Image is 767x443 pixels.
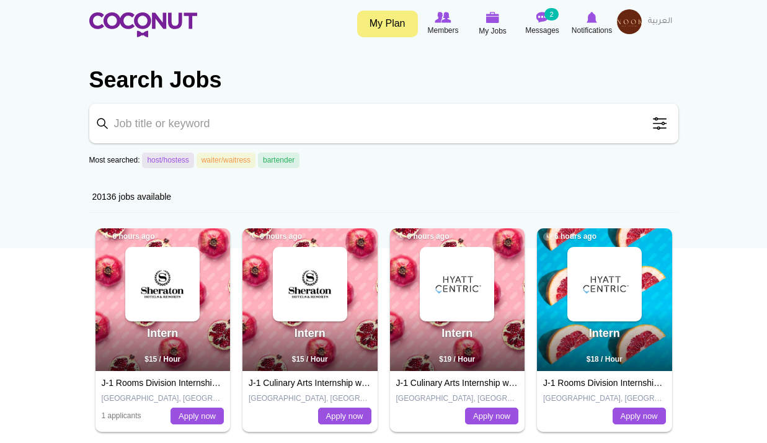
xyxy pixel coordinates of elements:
p: [GEOGRAPHIC_DATA], [GEOGRAPHIC_DATA], [GEOGRAPHIC_DATA] [396,393,519,404]
span: $15 / Hour [144,355,180,364]
span: Notifications [572,24,612,37]
span: Messages [525,24,559,37]
a: host/hostess [142,153,193,168]
a: Intern [147,327,178,339]
a: bartender [258,153,299,168]
p: [GEOGRAPHIC_DATA], [GEOGRAPHIC_DATA], [GEOGRAPHIC_DATA] [102,393,224,404]
p: [GEOGRAPHIC_DATA], [GEOGRAPHIC_DATA], [GEOGRAPHIC_DATA] [249,393,371,404]
a: Apply now [465,408,518,425]
a: العربية [642,9,678,34]
span: 6 hours ago [102,231,155,242]
label: Most searched: [89,155,140,166]
span: My Jobs [479,25,507,37]
img: Home [89,12,197,37]
a: Intern [295,327,326,339]
h2: Search Jobs [89,65,678,95]
img: Browse Members [435,12,451,23]
a: Apply now [318,408,371,425]
img: Notifications [587,12,597,23]
input: Job title or keyword [89,104,678,143]
a: My Jobs My Jobs [468,9,518,38]
a: Apply now [613,408,666,425]
span: Members [427,24,458,37]
a: My Plan [357,11,418,37]
a: Apply now [171,408,224,425]
a: J-1 Rooms Division Internship with [PERSON_NAME] [102,378,309,388]
a: Notifications Notifications [567,9,617,38]
span: 6 hours ago [396,231,450,242]
a: Browse Members Members [419,9,468,38]
a: Intern [589,327,620,339]
div: 20136 jobs available [89,181,678,213]
a: J-1 Culinary Arts Internship with Hyatt Centric Key West [396,378,610,388]
span: 6 hours ago [249,231,302,242]
p: [GEOGRAPHIC_DATA], [GEOGRAPHIC_DATA], [GEOGRAPHIC_DATA] [543,393,666,404]
a: waiter/waitress [197,153,255,168]
a: Intern [441,327,472,339]
span: $19 / Hour [439,355,475,364]
span: 6 hours ago [543,231,596,242]
a: J-1 Culinary Arts Internship with Sheraton Metairie [249,378,441,388]
img: My Jobs [486,12,500,23]
span: $18 / Hour [587,355,623,364]
small: 2 [544,8,558,20]
span: $15 / Hour [292,355,328,364]
span: 1 applicants [102,411,141,420]
img: Messages [536,12,549,23]
a: Messages Messages 2 [518,9,567,38]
